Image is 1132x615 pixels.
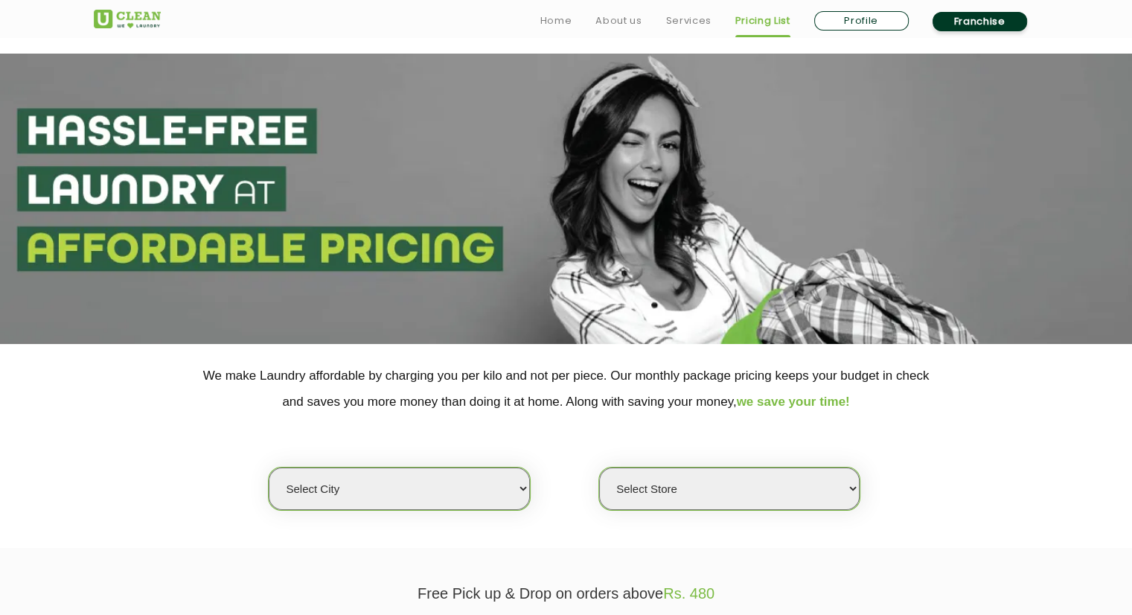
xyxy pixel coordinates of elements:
[94,10,161,28] img: UClean Laundry and Dry Cleaning
[663,585,714,602] span: Rs. 480
[540,12,572,30] a: Home
[94,585,1039,602] p: Free Pick up & Drop on orders above
[595,12,642,30] a: About us
[814,11,909,31] a: Profile
[735,12,790,30] a: Pricing List
[665,12,711,30] a: Services
[933,12,1027,31] a: Franchise
[94,363,1039,415] p: We make Laundry affordable by charging you per kilo and not per piece. Our monthly package pricin...
[737,395,850,409] span: we save your time!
